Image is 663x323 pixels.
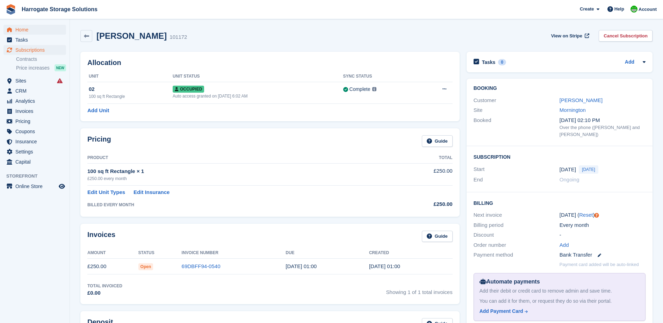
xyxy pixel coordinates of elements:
div: Next invoice [474,211,560,219]
div: - [560,231,646,239]
div: Site [474,106,560,114]
a: menu [3,76,66,86]
span: Help [614,6,624,13]
time: 2025-08-15 00:00:00 UTC [560,166,576,174]
div: [DATE] ( ) [560,211,646,219]
th: Product [87,152,384,164]
th: Invoice Number [182,247,286,259]
a: Edit Unit Types [87,188,125,196]
a: menu [3,181,66,191]
h2: Invoices [87,231,115,242]
th: Due [286,247,369,259]
a: Guide [422,135,453,147]
div: You can add it for them, or request they do so via their portal. [480,297,640,305]
div: Payment method [474,251,560,259]
time: 2025-08-16 00:00:00 UTC [286,263,317,269]
th: Total [384,152,453,164]
div: Complete [349,86,370,93]
a: Add [560,241,569,249]
h2: [PERSON_NAME] [96,31,167,41]
span: Pricing [15,116,57,126]
div: 100 sq ft Rectangle [89,93,173,100]
div: BILLED EVERY MONTH [87,202,384,208]
span: Account [639,6,657,13]
div: Start [474,165,560,174]
img: stora-icon-8386f47178a22dfd0bd8f6a31ec36ba5ce8667c1dd55bd0f319d3a0aa187defe.svg [6,4,16,15]
img: Lee and Michelle Depledge [630,6,637,13]
span: Occupied [173,86,204,93]
span: Subscriptions [15,45,57,55]
div: [DATE] 02:10 PM [560,116,646,124]
a: Guide [422,231,453,242]
div: £0.00 [87,289,122,297]
a: menu [3,127,66,136]
a: Cancel Subscription [599,30,653,42]
p: Payment card added will be auto-linked [560,261,639,268]
div: End [474,176,560,184]
div: Bank Transfer [560,251,646,259]
span: Home [15,25,57,35]
a: menu [3,96,66,106]
span: Insurance [15,137,57,146]
a: menu [3,116,66,126]
span: Open [138,263,153,270]
span: Capital [15,157,57,167]
div: £250.00 [384,200,453,208]
h2: Tasks [482,59,496,65]
a: menu [3,157,66,167]
div: 100 sq ft Rectangle × 1 [87,167,384,175]
div: Every month [560,221,646,229]
a: [PERSON_NAME] [560,97,603,103]
th: Status [138,247,182,259]
th: Unit [87,71,173,82]
a: menu [3,45,66,55]
span: Showing 1 of 1 total invoices [386,283,453,297]
div: Order number [474,241,560,249]
time: 2025-08-15 00:00:20 UTC [369,263,400,269]
div: Tooltip anchor [593,212,600,218]
div: Auto access granted on [DATE] 6:02 AM [173,93,343,99]
div: Over the phone ([PERSON_NAME] and [PERSON_NAME]) [560,124,646,138]
span: Storefront [6,173,70,180]
a: Mornington [560,107,586,113]
th: Sync Status [343,71,419,82]
span: Invoices [15,106,57,116]
a: menu [3,86,66,96]
div: Total Invoiced [87,283,122,289]
a: menu [3,106,66,116]
span: Create [580,6,594,13]
i: Smart entry sync failures have occurred [57,78,63,84]
span: Coupons [15,127,57,136]
span: Online Store [15,181,57,191]
a: Add Unit [87,107,109,115]
span: Sites [15,76,57,86]
span: CRM [15,86,57,96]
a: menu [3,137,66,146]
a: menu [3,147,66,157]
h2: Pricing [87,135,111,147]
a: menu [3,25,66,35]
div: 0 [498,59,506,65]
div: Booked [474,116,560,138]
td: £250.00 [87,259,138,274]
a: Reset [579,212,593,218]
span: Analytics [15,96,57,106]
div: Add Payment Card [480,308,523,315]
a: View on Stripe [548,30,591,42]
a: Price increases NEW [16,64,66,72]
div: 02 [89,85,173,93]
span: [DATE] [579,165,598,174]
div: 101172 [170,33,187,41]
td: £250.00 [384,163,453,185]
span: Ongoing [560,177,579,182]
div: £250.00 every month [87,175,384,182]
a: 69DBFF94-0540 [182,263,221,269]
h2: Allocation [87,59,453,67]
h2: Subscription [474,153,646,160]
a: Add [625,58,634,66]
div: Add their debit or credit card to remove admin and save time. [480,287,640,295]
a: Add Payment Card [480,308,637,315]
a: menu [3,35,66,45]
span: Settings [15,147,57,157]
div: Customer [474,96,560,105]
